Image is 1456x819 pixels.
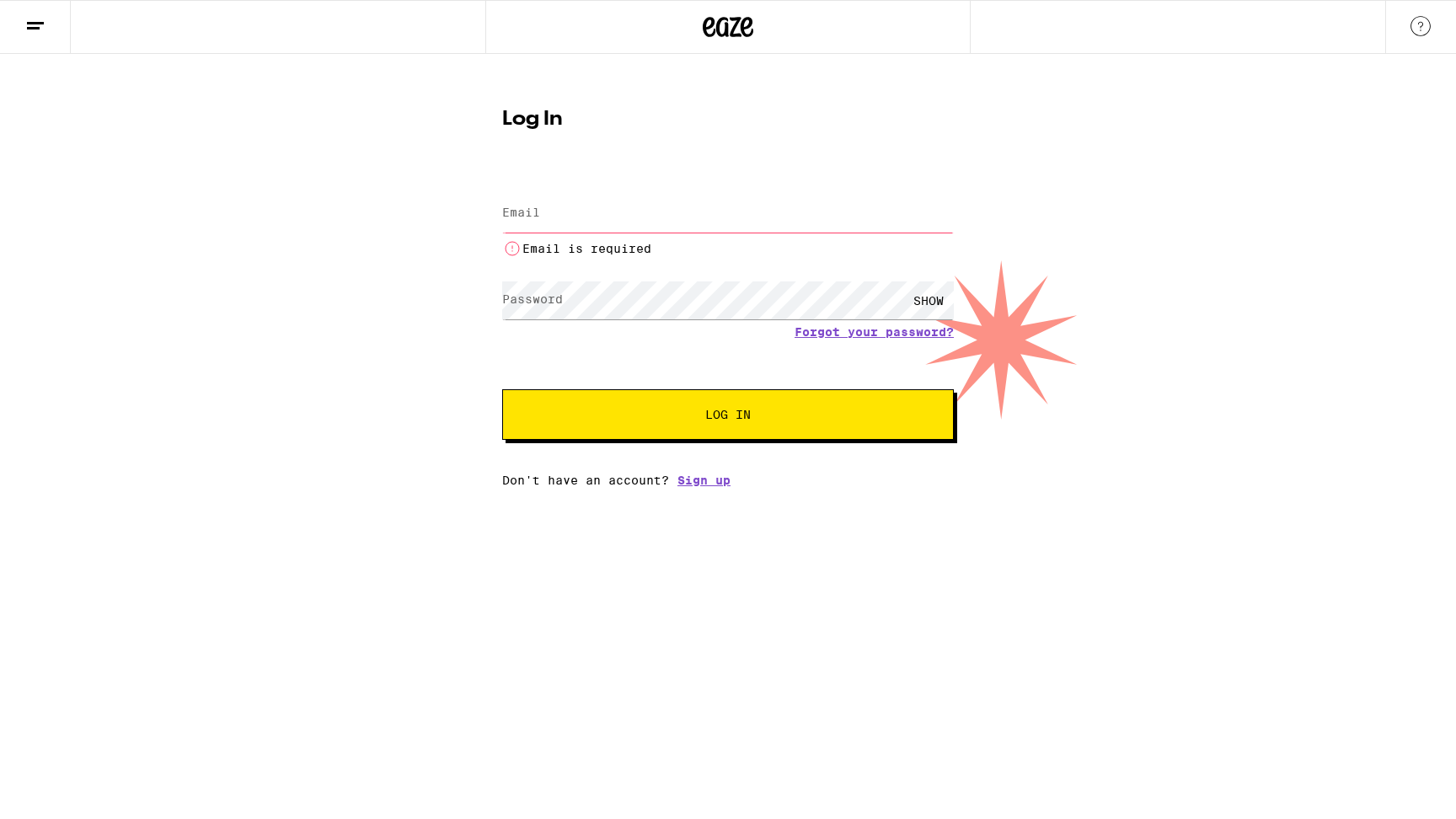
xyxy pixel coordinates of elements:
li: Email is required [502,238,954,259]
span: Log In [705,409,751,420]
h1: Log In [502,110,954,130]
label: Password [502,292,563,306]
label: Email [502,206,540,219]
a: Sign up [677,474,731,487]
a: Forgot your password? [795,325,954,339]
div: SHOW [903,281,954,319]
div: Don't have an account? [502,474,954,487]
input: Email [502,195,954,233]
button: Log In [502,389,954,440]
